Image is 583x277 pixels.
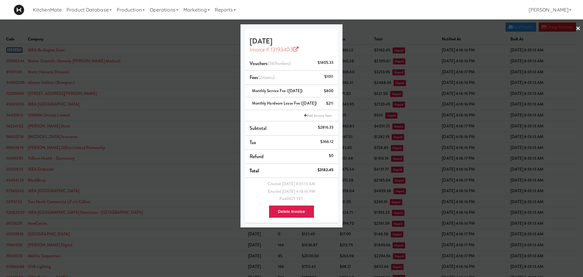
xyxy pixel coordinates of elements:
[252,88,303,94] span: Monthly Service Fee ([DATE])
[277,60,289,67] ng-pluralize: orders
[324,73,334,81] div: $1011
[250,46,299,54] a: Invoice # 13193403
[318,166,334,174] div: $3182.45
[14,5,24,15] img: Micromart
[268,60,291,67] span: (369 )
[250,125,267,132] span: Subtotal
[324,87,333,95] div: $800
[250,153,264,160] span: Refund
[320,138,334,146] div: $366.12
[250,167,259,174] span: Total
[250,37,334,53] h4: [DATE]
[250,180,334,188] div: Created [DATE] 8:01:13 AM
[262,74,273,81] ng-pluralize: items
[250,139,256,146] span: Tax
[252,100,317,106] span: Monthly Hardware Lease Fee ([DATE])
[245,85,338,98] li: Monthly Service Fee ([DATE])$800
[245,97,338,110] li: Monthly Hardware Lease Fee ([DATE])$211
[269,205,315,218] button: Delete Invoice
[318,59,334,67] div: $1805.33
[250,60,291,67] span: Vouchers
[250,188,334,196] div: Emailed [DATE] 4:18:16 PM
[329,152,333,160] div: $0
[258,74,274,81] span: (2 )
[576,19,581,38] a: ×
[250,195,334,203] div: Paid
[302,113,334,119] a: Add Invoice Item
[326,100,333,107] div: $211
[287,196,304,202] span: NOT YET
[250,74,274,81] span: Fees
[318,124,334,131] div: $2816.33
